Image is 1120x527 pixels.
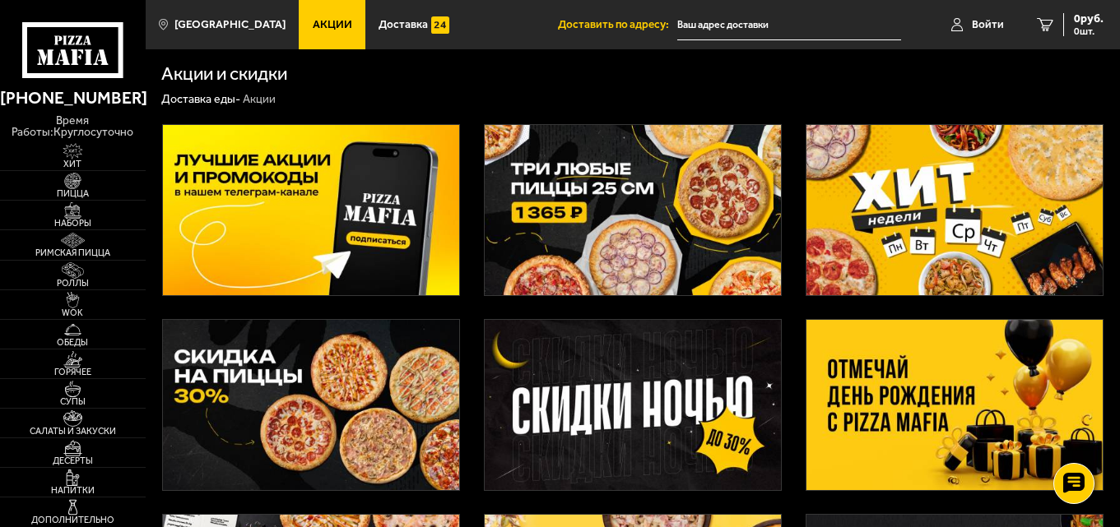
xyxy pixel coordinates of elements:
img: 15daf4d41897b9f0e9f617042186c801.svg [431,16,448,34]
h1: Акции и скидки [161,65,287,84]
input: Ваш адрес доставки [677,10,901,40]
span: Войти [972,19,1004,30]
a: Доставка еды- [161,92,240,106]
div: Акции [243,92,276,107]
span: [GEOGRAPHIC_DATA] [174,19,286,30]
span: Доставка [379,19,428,30]
span: 0 руб. [1074,13,1104,25]
span: Доставить по адресу: [558,19,677,30]
span: 0 шт. [1074,26,1104,36]
span: Акции [313,19,352,30]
